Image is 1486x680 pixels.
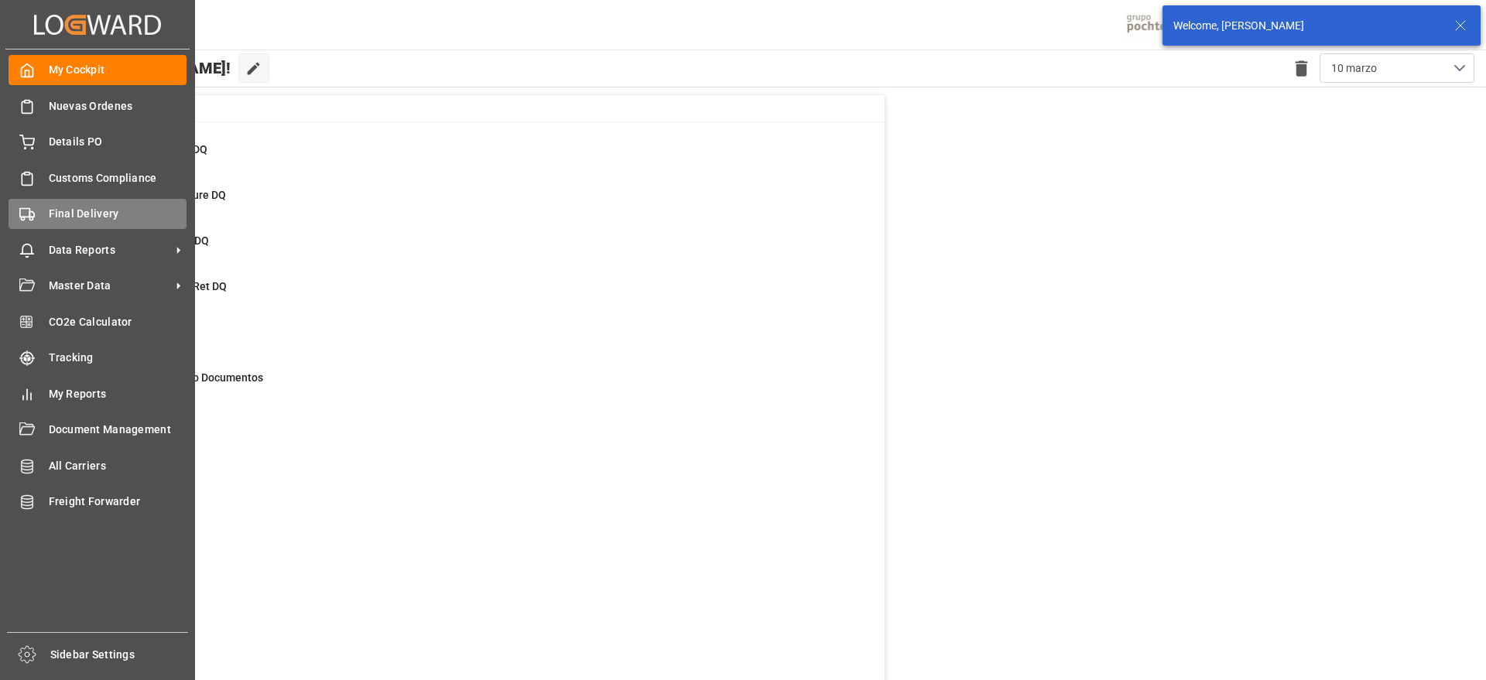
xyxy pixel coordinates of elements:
span: Sidebar Settings [50,647,189,663]
a: 3Missing Departure DQDetails PO [80,187,865,220]
span: My Cockpit [49,62,187,78]
span: Tracking [49,350,187,366]
span: All Carriers [49,458,187,474]
a: All Carriers [9,450,187,480]
div: Welcome, [PERSON_NAME] [1173,18,1440,34]
span: Nuevas Ordenes [49,98,187,114]
img: pochtecaImg.jpg_1689854062.jpg [1121,12,1198,39]
span: Data Reports [49,242,171,258]
span: Hello [PERSON_NAME]! [64,53,231,83]
button: open menu [1320,53,1474,83]
span: Master Data [49,278,171,294]
a: Freight Forwarder [9,487,187,517]
span: Details PO [49,134,187,150]
a: 3Missing Arrival DQDetails PO [80,233,865,265]
span: Freight Forwarder [49,494,187,510]
a: Customs Compliance [9,162,187,193]
a: 14Missing Empty Ret DQDetails PO [80,278,865,311]
span: 10 marzo [1331,60,1377,77]
a: My Reports [9,378,187,408]
a: 34New Creations DQDetails PO [80,142,865,174]
a: 925Con DemorasFinal Delivery [80,415,865,448]
span: Final Delivery [49,206,187,222]
span: CO2e Calculator [49,314,187,330]
span: Customs Compliance [49,170,187,186]
a: My Cockpit [9,55,187,85]
a: CO2e Calculator [9,306,187,337]
a: Nuevas Ordenes [9,91,187,121]
a: 381Pendiente Envio DocumentosDetails PO [80,370,865,402]
a: 50In ProgressDetails PO [80,324,865,357]
a: Document Management [9,415,187,445]
a: Final Delivery [9,199,187,229]
span: Document Management [49,422,187,438]
span: My Reports [49,386,187,402]
a: Tracking [9,343,187,373]
a: Details PO [9,127,187,157]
